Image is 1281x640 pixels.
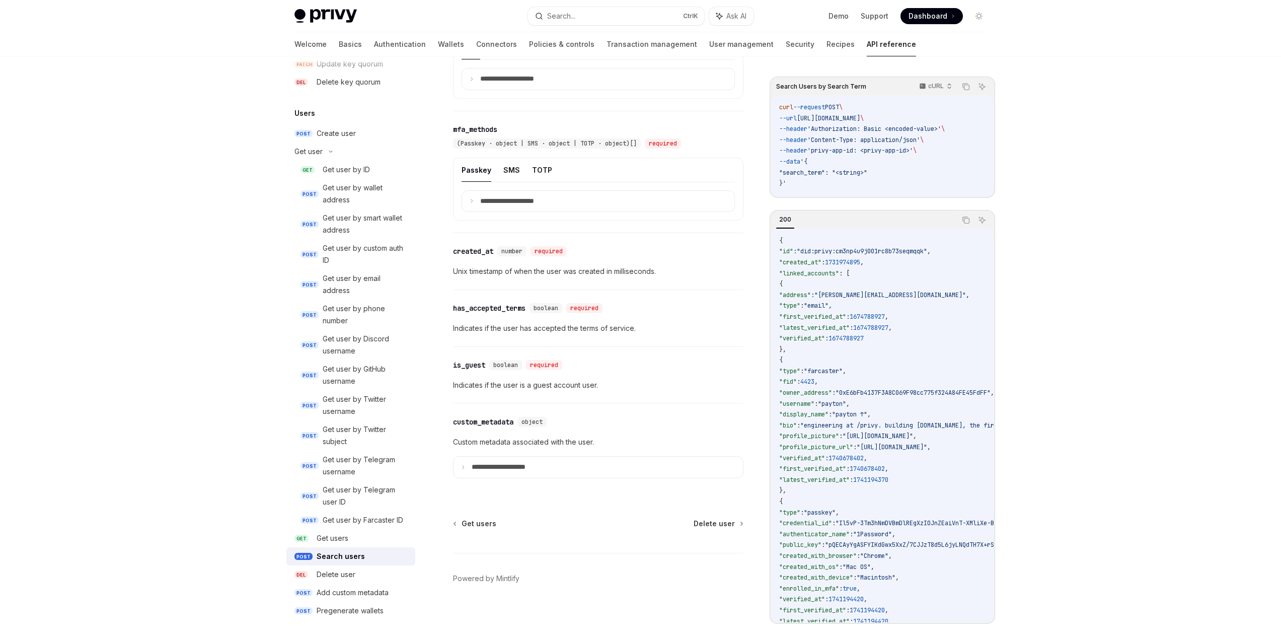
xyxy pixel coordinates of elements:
span: "payton" [818,399,846,407]
p: Indicates if the user is a guest account user. [453,379,743,391]
span: 4423 [800,378,814,386]
span: "email" [804,302,828,310]
div: Get user by Discord username [323,333,409,357]
span: 1674788927 [828,334,864,342]
div: required [526,360,562,370]
div: required [531,246,567,256]
span: (Passkey · object | SMS · object | TOTP · object)[] [457,139,637,148]
div: Get user by Farcaster ID [323,514,403,526]
span: { [779,497,783,506]
span: --header [779,147,807,155]
span: : [850,323,853,331]
span: : [825,595,828,603]
span: POST [300,492,319,500]
span: Dashboard [909,11,947,21]
button: TOTP [532,158,552,182]
span: "latest_verified_at" [779,475,850,483]
p: Unix timestamp of when the user was created in milliseconds. [453,265,743,277]
span: : [832,519,836,527]
span: Ask AI [726,11,746,21]
span: "payton ↑" [832,410,867,418]
span: 1741194420 [850,606,885,614]
span: 1731974895 [825,258,860,266]
span: : [811,291,814,299]
span: [URL][DOMAIN_NAME] [797,114,860,122]
a: API reference [867,32,916,56]
span: "0xE6bFb4137F3A8C069F98cc775f324A84FE45FdFF" [836,389,991,397]
a: Support [861,11,888,21]
span: "created_with_browser" [779,551,857,559]
span: \ [941,125,945,133]
div: Get user by ID [323,164,370,176]
span: 1741194420 [853,617,888,625]
div: Add custom metadata [317,587,389,599]
a: Basics [339,32,362,56]
span: , [885,312,888,320]
a: Powered by Mintlify [453,574,519,584]
span: "credential_id" [779,519,832,527]
span: \ [839,103,843,111]
button: Ask AI [975,80,989,93]
span: POST [294,589,313,597]
button: Passkey [462,158,491,182]
span: : [825,454,828,462]
a: POSTGet user by Twitter subject [286,420,415,451]
span: "id" [779,247,793,255]
span: : [832,389,836,397]
div: Get user by email address [323,272,409,297]
span: "[URL][DOMAIN_NAME]" [843,432,913,440]
span: 1740678402 [828,454,864,462]
span: "[URL][DOMAIN_NAME]" [857,443,927,451]
a: Connectors [476,32,517,56]
span: , [864,454,867,462]
span: : [850,617,853,625]
button: Ask AI [709,7,753,25]
a: Wallets [438,32,464,56]
span: { [779,280,783,288]
div: Get user by Telegram user ID [323,484,409,508]
span: : [850,530,853,538]
h5: Users [294,107,315,119]
a: DELDelete user [286,565,415,584]
span: : [814,399,818,407]
span: --header [779,135,807,144]
a: POSTGet user by Telegram user ID [286,481,415,511]
span: POST [300,221,319,228]
span: POST [300,462,319,470]
span: \ [920,135,924,144]
span: : [800,367,804,375]
span: "created_with_device" [779,574,853,582]
span: , [814,378,818,386]
div: Delete user [317,568,355,581]
span: : [800,508,804,516]
span: , [913,432,917,440]
span: DEL [294,79,308,86]
div: Get user by smart wallet address [323,212,409,236]
span: , [888,323,892,331]
a: POSTGet user by custom auth ID [286,239,415,269]
span: --header [779,125,807,133]
span: , [828,302,832,310]
span: "Mac OS" [843,562,871,571]
span: "enrolled_in_mfa" [779,584,839,592]
a: POSTCreate user [286,124,415,143]
a: GETGet users [286,529,415,547]
span: , [846,399,850,407]
div: mfa_methods [453,124,497,134]
span: "profile_picture_url" [779,443,853,451]
span: "farcaster" [804,367,843,375]
span: "verified_at" [779,595,825,603]
span: : [839,584,843,592]
p: cURL [928,82,944,90]
button: Toggle dark mode [971,8,987,24]
a: Welcome [294,32,327,56]
span: "first_verified_at" [779,312,846,320]
span: "username" [779,399,814,407]
span: "Chrome" [860,551,888,559]
span: : [839,432,843,440]
span: "linked_accounts" [779,269,839,277]
span: Get users [462,519,496,529]
a: POSTGet user by email address [286,269,415,300]
span: }' [779,179,786,187]
span: "first_verified_at" [779,606,846,614]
